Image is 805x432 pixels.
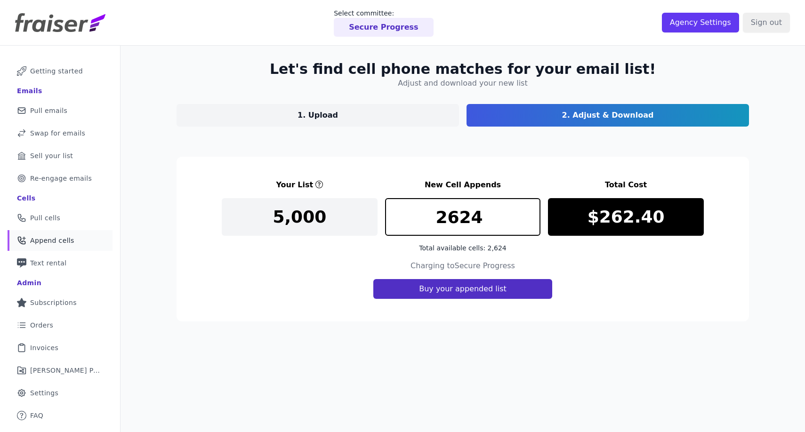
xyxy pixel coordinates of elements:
span: Text rental [30,258,67,268]
p: Secure Progress [349,22,418,33]
input: Agency Settings [662,13,739,32]
a: Text rental [8,253,113,273]
a: Sell your list [8,145,113,166]
h3: Total Cost [548,179,704,191]
a: 2. Adjust & Download [467,104,749,127]
span: FAQ [30,411,43,420]
span: Re-engage emails [30,174,92,183]
span: Append cells [30,236,74,245]
a: 1. Upload [177,104,459,127]
span: Invoices [30,343,58,352]
h4: Adjust and download your new list [398,78,527,89]
p: $262.40 [588,208,665,226]
span: Subscriptions [30,298,77,307]
a: Pull emails [8,100,113,121]
span: Getting started [30,66,83,76]
h3: New Cell Appends [385,179,541,191]
a: Subscriptions [8,292,113,313]
p: 2. Adjust & Download [562,110,654,121]
input: Sign out [743,13,790,32]
div: Admin [17,278,41,288]
a: Invoices [8,337,113,358]
div: Emails [17,86,42,96]
a: Select committee: Secure Progress [334,8,433,37]
a: Swap for emails [8,123,113,144]
a: Append cells [8,230,113,251]
span: Settings [30,388,58,398]
a: Settings [8,383,113,403]
a: Orders [8,315,113,336]
p: 5,000 [273,208,326,226]
span: Pull emails [30,106,67,115]
span: Orders [30,320,53,330]
div: Total available cells: 2,624 [385,243,541,253]
img: Fraiser Logo [15,13,105,32]
h2: Let's find cell phone matches for your email list! [270,61,656,78]
span: [PERSON_NAME] Performance [30,366,101,375]
a: [PERSON_NAME] Performance [8,360,113,381]
p: 1. Upload [298,110,338,121]
a: Pull cells [8,208,113,228]
a: FAQ [8,405,113,426]
h4: Charging to Secure Progress [411,260,515,272]
a: Re-engage emails [8,168,113,189]
button: Buy your appended list [373,279,552,299]
span: Pull cells [30,213,60,223]
span: Sell your list [30,151,73,160]
a: Getting started [8,61,113,81]
p: Select committee: [334,8,433,18]
span: Swap for emails [30,128,85,138]
div: Cells [17,193,35,203]
h3: Your List [276,179,313,191]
